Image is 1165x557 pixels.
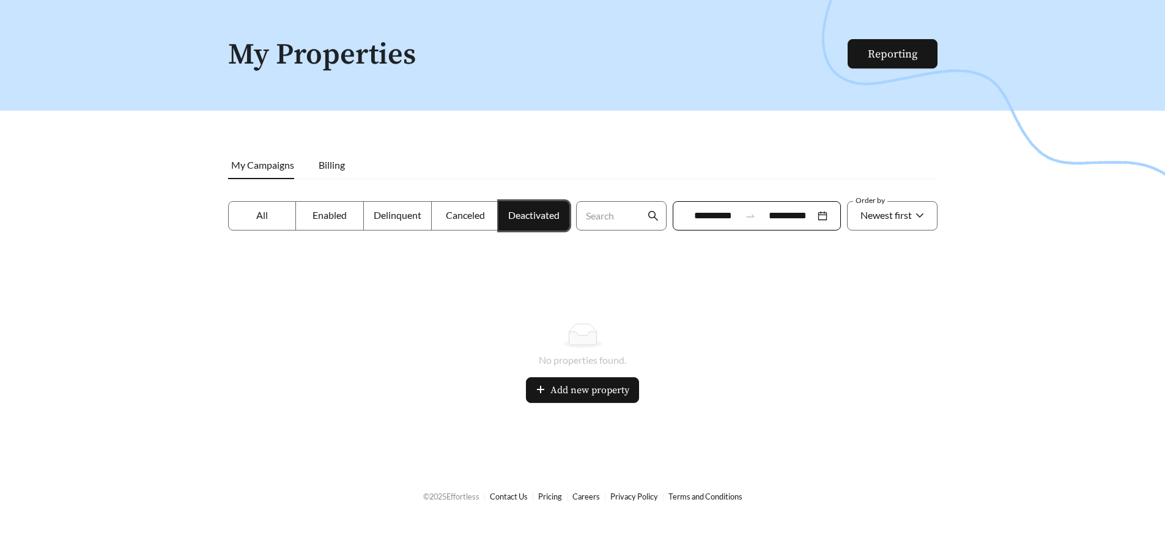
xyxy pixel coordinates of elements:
[648,210,659,221] span: search
[860,209,912,221] span: Newest first
[745,210,756,221] span: to
[508,209,560,221] span: Deactivated
[313,209,347,221] span: Enabled
[319,159,345,171] span: Billing
[231,159,294,171] span: My Campaigns
[243,353,923,367] div: No properties found.
[374,209,421,221] span: Delinquent
[536,385,546,396] span: plus
[228,39,849,72] h1: My Properties
[526,377,639,403] button: plusAdd new property
[868,47,917,61] a: Reporting
[446,209,485,221] span: Canceled
[256,209,268,221] span: All
[848,39,938,68] button: Reporting
[550,383,629,397] span: Add new property
[745,210,756,221] span: swap-right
